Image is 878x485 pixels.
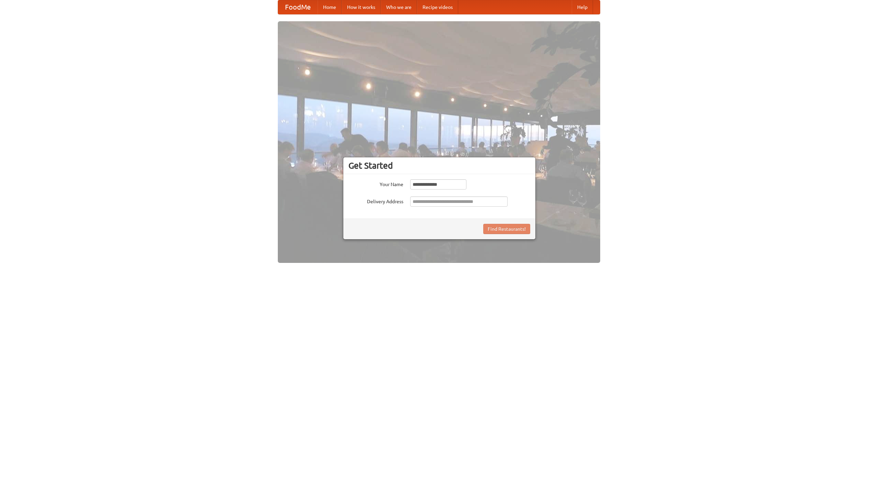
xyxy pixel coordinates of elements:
a: Recipe videos [417,0,458,14]
a: Home [318,0,342,14]
a: How it works [342,0,381,14]
a: FoodMe [278,0,318,14]
button: Find Restaurants! [483,224,530,234]
label: Your Name [348,179,403,188]
h3: Get Started [348,160,530,171]
a: Who we are [381,0,417,14]
a: Help [572,0,593,14]
label: Delivery Address [348,196,403,205]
